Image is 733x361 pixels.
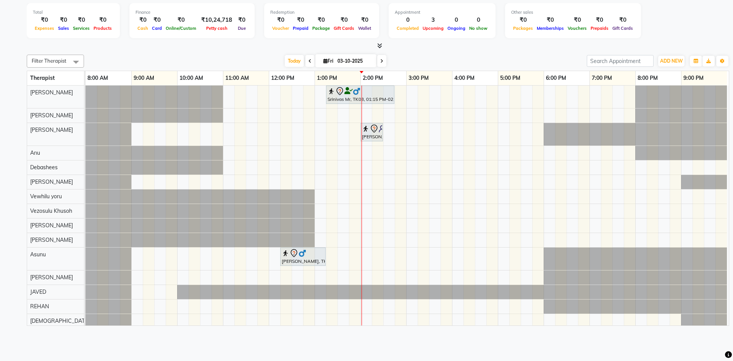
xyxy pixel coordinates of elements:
input: 2025-10-03 [335,55,373,67]
span: JAVED [30,288,46,295]
div: ₹0 [310,16,332,24]
span: [PERSON_NAME] [30,222,73,229]
span: Debashees [30,164,58,171]
span: Due [236,26,248,31]
div: ₹0 [566,16,589,24]
div: ₹0 [235,16,249,24]
span: Card [150,26,164,31]
span: Therapist [30,74,55,81]
a: 9:00 AM [132,73,156,84]
span: Fri [321,58,335,64]
a: 3:00 PM [407,73,431,84]
div: Redemption [270,9,373,16]
a: 11:00 AM [223,73,251,84]
a: 6:00 PM [544,73,568,84]
span: Wallet [356,26,373,31]
div: Srinivas Mr, TK03, 01:15 PM-02:45 PM, CLASSIC MASSAGES -Aromatherapy (90 mins ) [327,87,394,103]
span: Gift Cards [332,26,356,31]
span: [PERSON_NAME] [30,126,73,133]
span: ADD NEW [660,58,683,64]
div: 0 [446,16,467,24]
span: Voucher [270,26,291,31]
span: Vewhilu yoru [30,193,62,200]
span: REHAN [30,303,49,310]
div: ₹10,24,718 [198,16,235,24]
span: Services [71,26,92,31]
div: ₹0 [589,16,610,24]
div: ₹0 [71,16,92,24]
div: 0 [395,16,421,24]
span: Anu [30,149,40,156]
span: Petty cash [204,26,229,31]
span: [PERSON_NAME] [30,236,73,243]
div: Appointment [395,9,489,16]
div: ₹0 [356,16,373,24]
div: ₹0 [150,16,164,24]
span: Upcoming [421,26,446,31]
a: 1:00 PM [315,73,339,84]
a: 8:00 PM [636,73,660,84]
div: ₹0 [535,16,566,24]
span: Prepaid [291,26,310,31]
div: 0 [467,16,489,24]
span: [PERSON_NAME] [30,274,73,281]
a: 5:00 PM [498,73,522,84]
span: Sales [56,26,71,31]
div: ₹0 [291,16,310,24]
div: [PERSON_NAME], TK01, 02:00 PM-02:30 PM, One Level Hair Cut [361,124,382,140]
span: No show [467,26,489,31]
div: [PERSON_NAME], TK02, 12:15 PM-01:15 PM, CLASSIC MASSAGES -Aromatherapy ( 60 mins ) [281,249,325,265]
span: [PERSON_NAME] [30,112,73,119]
div: ₹0 [136,16,150,24]
div: ₹0 [270,16,291,24]
input: Search Appointment [587,55,654,67]
span: Products [92,26,114,31]
span: Ongoing [446,26,467,31]
span: Vezosulu Khusoh [30,207,72,214]
span: Online/Custom [164,26,198,31]
div: ₹0 [56,16,71,24]
div: ₹0 [610,16,635,24]
span: Memberships [535,26,566,31]
span: [PERSON_NAME] [30,178,73,185]
a: 4:00 PM [452,73,476,84]
div: ₹0 [332,16,356,24]
a: 8:00 AM [86,73,110,84]
div: Other sales [511,9,635,16]
div: Finance [136,9,249,16]
div: Total [33,9,114,16]
span: Package [310,26,332,31]
span: Packages [511,26,535,31]
span: Expenses [33,26,56,31]
a: 9:00 PM [681,73,706,84]
div: ₹0 [92,16,114,24]
span: [PERSON_NAME] [30,89,73,96]
a: 2:00 PM [361,73,385,84]
span: Filter Therapist [32,58,66,64]
div: ₹0 [164,16,198,24]
div: ₹0 [33,16,56,24]
span: Today [285,55,304,67]
span: Prepaids [589,26,610,31]
span: Cash [136,26,150,31]
span: Vouchers [566,26,589,31]
a: 7:00 PM [590,73,614,84]
span: [DEMOGRAPHIC_DATA] [30,317,90,324]
span: Gift Cards [610,26,635,31]
button: ADD NEW [658,56,685,66]
span: Asunu [30,251,46,258]
div: ₹0 [511,16,535,24]
a: 12:00 PM [269,73,296,84]
a: 10:00 AM [178,73,205,84]
span: Completed [395,26,421,31]
div: 3 [421,16,446,24]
